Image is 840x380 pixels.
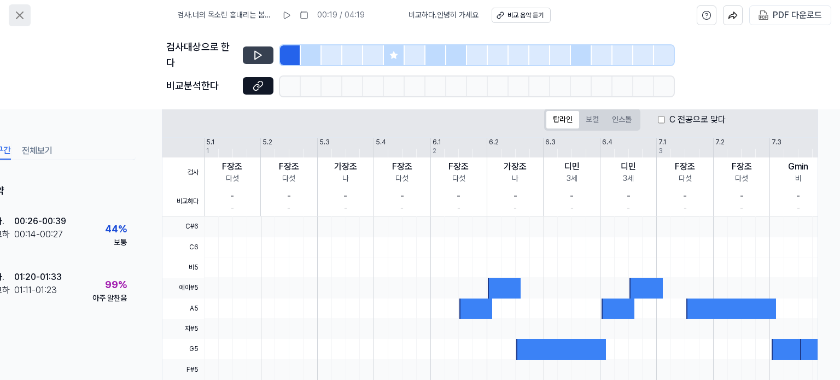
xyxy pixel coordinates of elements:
[105,279,118,290] font: 99
[675,161,695,172] font: F장조
[756,6,824,25] button: PDF 다운로드
[118,279,127,290] font: %
[732,161,752,172] font: F장조
[189,345,199,353] font: G5
[433,147,436,155] font: 2
[376,138,386,146] font: 5.4
[457,191,460,201] font: -
[177,10,271,30] font: 너의 목소린 흩내리는 봄비처럼
[567,174,577,183] font: 3세
[185,223,199,230] font: C#6
[231,203,234,212] font: -
[579,111,605,128] button: 보컬
[166,80,219,91] font: 비교분석한다
[796,191,800,201] font: -
[489,138,499,146] font: 6.2
[437,10,479,19] font: 안녕히 가세요
[344,203,347,212] font: -
[92,294,127,302] font: 아주 알찬음
[658,147,663,155] font: 3
[206,147,209,155] font: 1
[602,138,612,146] font: 6.4
[186,366,199,373] font: F#5
[282,174,295,183] font: 다섯
[514,191,517,201] font: -
[114,238,127,247] font: 보통
[570,191,574,201] font: -
[14,285,32,295] font: 01:11
[262,138,272,146] font: 5.2
[14,272,36,282] font: 01:20
[32,285,36,295] font: -
[105,223,118,235] font: 44
[279,161,299,172] font: F장조
[679,174,692,183] font: 다섯
[795,174,802,183] font: 비
[190,10,192,19] font: .
[36,229,40,239] font: -
[623,174,634,183] font: 3세
[190,305,199,312] font: A5
[586,115,599,124] font: 보컬
[179,284,199,291] font: 에이#5
[230,191,234,201] font: -
[287,203,290,212] font: -
[507,11,544,19] font: 비교 음악 듣기
[222,161,242,172] font: F장조
[2,216,4,226] font: .
[740,203,743,212] font: -
[42,216,66,226] font: 00:39
[342,174,349,183] font: 나
[319,138,330,146] font: 5.3
[627,203,630,212] font: -
[759,10,768,20] img: PDF 다운로드
[400,191,404,201] font: -
[553,115,573,124] font: 탑라인
[448,161,469,172] font: F장조
[343,191,347,201] font: -
[669,114,726,125] font: C 전공으로 맞다
[22,145,52,156] font: 전체보기
[14,216,38,226] font: 00:26
[317,10,365,19] font: 00:19 / 04:19
[189,264,199,271] font: 비5
[492,8,551,23] button: 비교 음악 듣기
[206,138,214,146] font: 5.1
[14,229,36,239] font: 00:14
[395,174,409,183] font: 다섯
[512,174,518,183] font: 나
[2,272,4,282] font: .
[514,203,517,212] font: -
[702,10,711,21] svg: 돕다
[683,191,687,201] font: -
[728,10,738,20] img: 공유하다
[715,138,725,146] font: 7.2
[40,272,62,282] font: 01:33
[658,138,666,146] font: 7.1
[797,203,800,212] font: -
[457,203,460,212] font: -
[40,229,63,239] font: 00:27
[166,41,230,68] font: 검사대상으로 한다
[627,191,631,201] font: -
[772,138,781,146] font: 7.3
[177,197,199,205] font: 비교하다
[684,203,687,212] font: -
[409,10,435,19] font: 비교하다
[773,10,822,20] font: PDF 다운로드
[452,174,465,183] font: 다섯
[36,285,57,295] font: 01:23
[36,272,40,282] font: -
[504,161,527,172] font: 가장조
[545,138,556,146] font: 6.3
[38,216,42,226] font: -
[118,223,127,235] font: %
[605,111,638,128] button: 인스톨
[697,5,716,25] button: 돕다
[392,161,412,172] font: F장조
[400,203,404,212] font: -
[788,161,808,172] font: Gmin
[433,138,441,146] font: 6.1
[740,191,744,201] font: -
